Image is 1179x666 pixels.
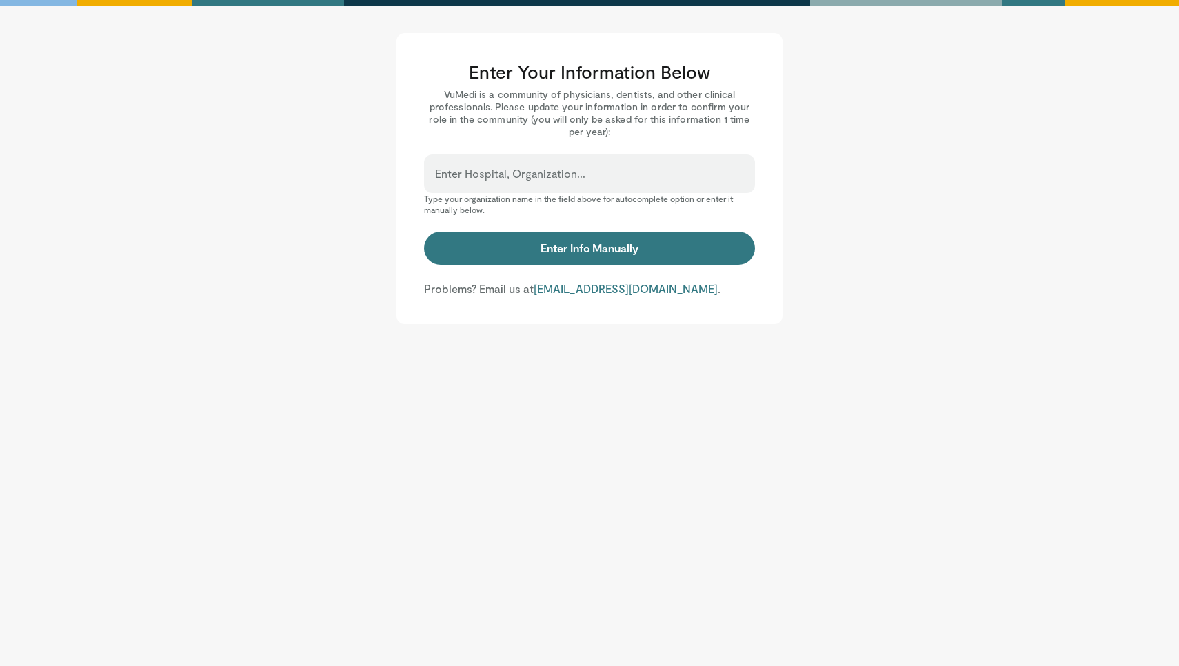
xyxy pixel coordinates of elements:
[424,193,755,215] p: Type your organization name in the field above for autocomplete option or enter it manually below.
[424,232,755,265] button: Enter Info Manually
[424,61,755,83] h3: Enter Your Information Below
[424,88,755,138] p: VuMedi is a community of physicians, dentists, and other clinical professionals. Please update yo...
[435,160,585,188] label: Enter Hospital, Organization...
[534,282,718,295] a: [EMAIL_ADDRESS][DOMAIN_NAME]
[424,281,755,296] p: Problems? Email us at .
